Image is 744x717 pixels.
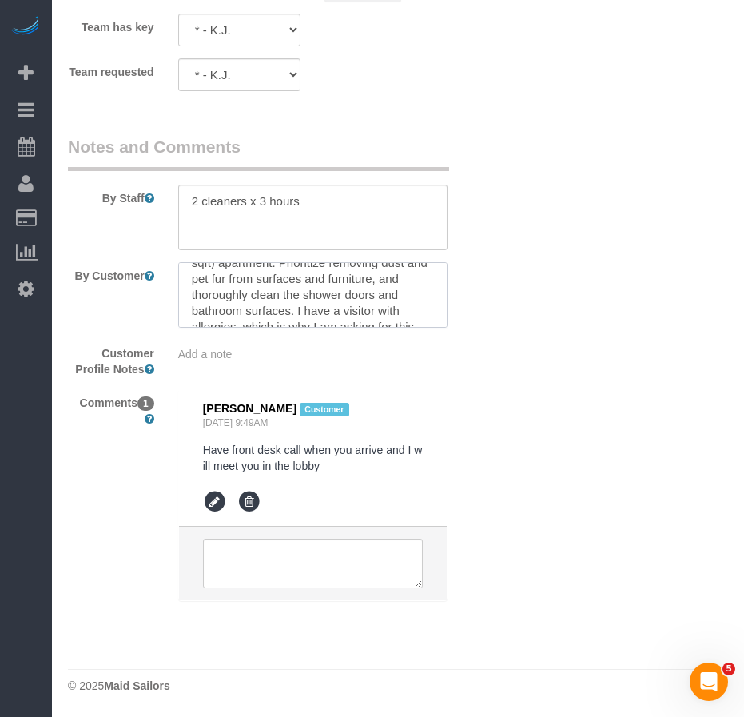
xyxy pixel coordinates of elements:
[203,442,423,474] pre: Have front desk call when you arrive and I will meet you in the lobby
[68,135,449,171] legend: Notes and Comments
[690,663,728,701] iframe: Intercom live chat
[56,58,166,80] label: Team requested
[178,348,233,360] span: Add a note
[56,262,166,284] label: By Customer
[56,185,166,206] label: By Staff
[10,16,42,38] img: Automaid Logo
[68,678,728,694] div: © 2025
[137,396,154,411] span: 1
[56,389,166,427] label: Comments
[722,663,735,675] span: 5
[104,679,169,692] strong: Maid Sailors
[300,403,349,416] span: Customer
[203,417,269,428] a: [DATE] 9:49AM
[203,402,296,415] span: [PERSON_NAME]
[56,14,166,35] label: Team has key
[56,340,166,377] label: Customer Profile Notes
